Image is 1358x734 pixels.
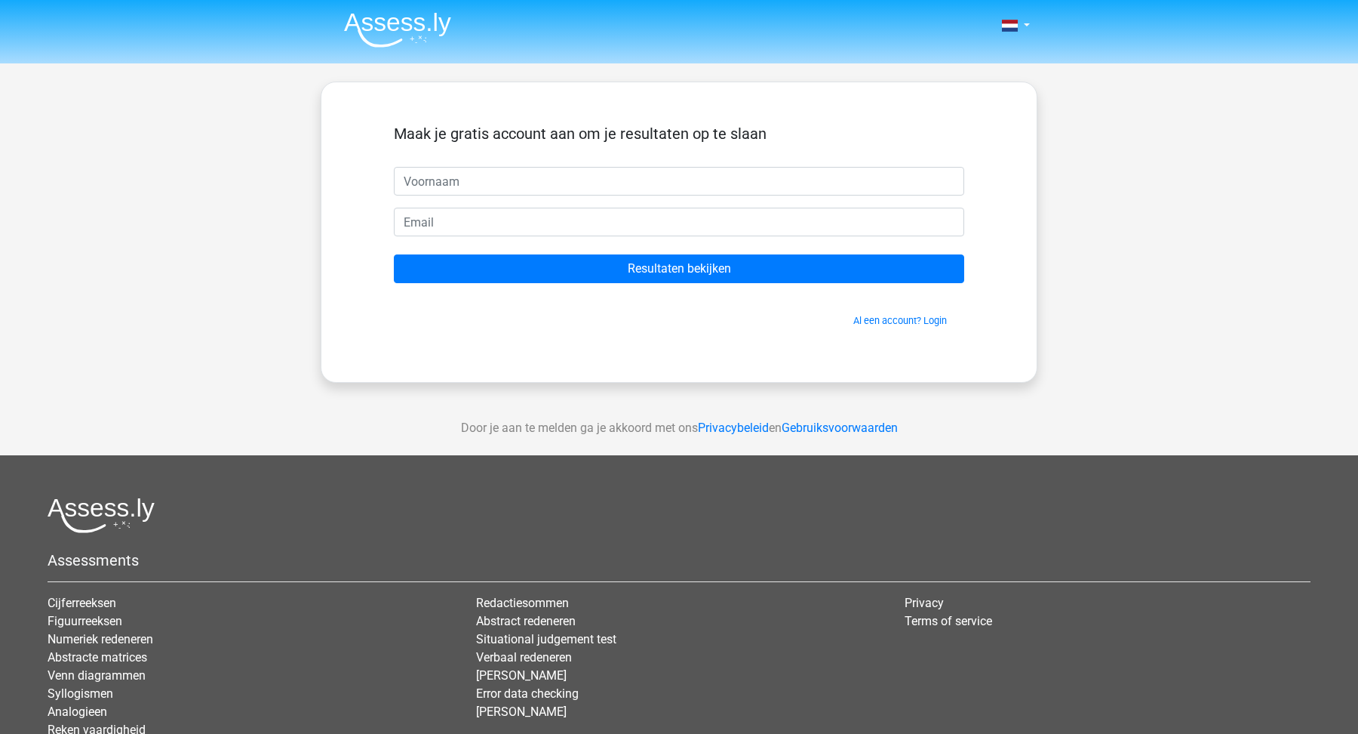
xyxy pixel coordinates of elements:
[476,632,616,646] a: Situational judgement test
[782,421,898,435] a: Gebruiksvoorwaarden
[48,596,116,610] a: Cijferreeksen
[698,421,769,435] a: Privacybeleid
[48,668,146,683] a: Venn diagrammen
[476,614,576,628] a: Abstract redeneren
[905,596,944,610] a: Privacy
[48,551,1310,569] h5: Assessments
[48,614,122,628] a: Figuurreeksen
[853,315,947,326] a: Al een account? Login
[344,12,451,48] img: Assessly
[48,632,153,646] a: Numeriek redeneren
[394,208,964,236] input: Email
[905,614,992,628] a: Terms of service
[476,650,572,665] a: Verbaal redeneren
[476,596,569,610] a: Redactiesommen
[476,668,567,683] a: [PERSON_NAME]
[476,686,579,701] a: Error data checking
[394,125,964,143] h5: Maak je gratis account aan om je resultaten op te slaan
[394,254,964,283] input: Resultaten bekijken
[48,686,113,701] a: Syllogismen
[394,167,964,196] input: Voornaam
[48,498,155,533] img: Assessly logo
[48,650,147,665] a: Abstracte matrices
[476,705,567,719] a: [PERSON_NAME]
[48,705,107,719] a: Analogieen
